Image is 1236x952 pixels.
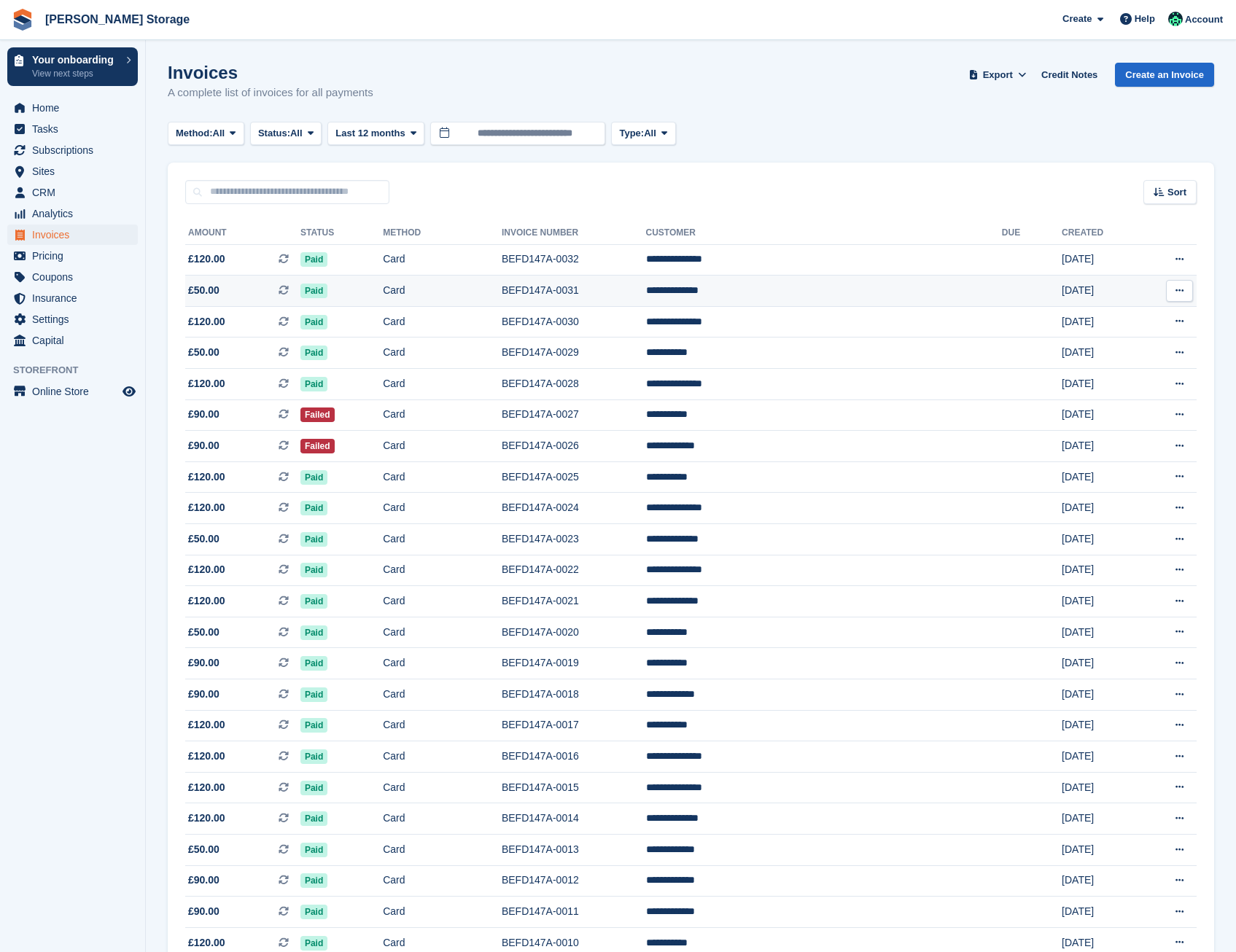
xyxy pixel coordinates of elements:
[383,586,502,617] td: Card
[188,407,219,422] span: £90.00
[13,363,145,378] span: Storefront
[335,126,405,141] span: Last 12 months
[39,7,195,31] a: [PERSON_NAME] Storage
[300,377,327,391] span: Paid
[1062,12,1092,26] span: Create
[383,617,502,648] td: Card
[32,381,120,402] span: Online Store
[502,679,646,711] td: BEFD147A-0018
[188,811,225,826] span: £120.00
[502,555,646,586] td: BEFD147A-0022
[7,330,138,351] a: menu
[188,376,225,391] span: £120.00
[188,531,219,547] span: £50.00
[32,225,120,245] span: Invoices
[502,431,646,462] td: BEFD147A-0026
[1062,555,1140,586] td: [DATE]
[646,222,1002,245] th: Customer
[502,222,646,245] th: Invoice Number
[1002,222,1062,245] th: Due
[1062,710,1140,741] td: [DATE]
[188,935,225,951] span: £120.00
[300,843,327,857] span: Paid
[383,431,502,462] td: Card
[7,267,138,287] a: menu
[300,222,383,245] th: Status
[502,741,646,773] td: BEFD147A-0016
[383,803,502,835] td: Card
[1062,648,1140,679] td: [DATE]
[32,140,120,160] span: Subscriptions
[383,524,502,555] td: Card
[176,126,213,141] span: Method:
[32,98,120,118] span: Home
[327,122,424,146] button: Last 12 months
[300,315,327,329] span: Paid
[383,399,502,431] td: Card
[32,330,120,351] span: Capital
[300,873,327,888] span: Paid
[502,461,646,493] td: BEFD147A-0025
[983,68,1013,82] span: Export
[7,98,138,118] a: menu
[1062,399,1140,431] td: [DATE]
[502,834,646,865] td: BEFD147A-0013
[1185,12,1223,27] span: Account
[383,741,502,773] td: Card
[300,532,327,547] span: Paid
[502,897,646,928] td: BEFD147A-0011
[300,781,327,795] span: Paid
[1062,431,1140,462] td: [DATE]
[502,772,646,803] td: BEFD147A-0015
[300,501,327,515] span: Paid
[383,679,502,711] td: Card
[502,306,646,338] td: BEFD147A-0030
[383,276,502,307] td: Card
[188,593,225,609] span: £120.00
[1062,772,1140,803] td: [DATE]
[1062,617,1140,648] td: [DATE]
[383,648,502,679] td: Card
[502,493,646,524] td: BEFD147A-0024
[188,749,225,764] span: £120.00
[502,399,646,431] td: BEFD147A-0027
[188,314,225,329] span: £120.00
[7,161,138,182] a: menu
[7,119,138,139] a: menu
[502,710,646,741] td: BEFD147A-0017
[300,470,327,485] span: Paid
[1062,276,1140,307] td: [DATE]
[300,284,327,298] span: Paid
[300,656,327,671] span: Paid
[644,126,656,141] span: All
[32,161,120,182] span: Sites
[1062,897,1140,928] td: [DATE]
[300,687,327,702] span: Paid
[1062,679,1140,711] td: [DATE]
[1115,63,1214,87] a: Create an Invoice
[7,182,138,203] a: menu
[7,140,138,160] a: menu
[383,369,502,400] td: Card
[1062,803,1140,835] td: [DATE]
[300,936,327,951] span: Paid
[7,288,138,308] a: menu
[188,780,225,795] span: £120.00
[300,811,327,826] span: Paid
[1062,834,1140,865] td: [DATE]
[32,288,120,308] span: Insurance
[1062,338,1140,369] td: [DATE]
[32,203,120,224] span: Analytics
[188,469,225,485] span: £120.00
[502,648,646,679] td: BEFD147A-0019
[188,655,219,671] span: £90.00
[383,555,502,586] td: Card
[258,126,290,141] span: Status:
[7,381,138,402] a: menu
[7,47,138,86] a: Your onboarding View next steps
[188,345,219,360] span: £50.00
[1062,244,1140,276] td: [DATE]
[502,865,646,897] td: BEFD147A-0012
[32,67,119,80] p: View next steps
[300,749,327,764] span: Paid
